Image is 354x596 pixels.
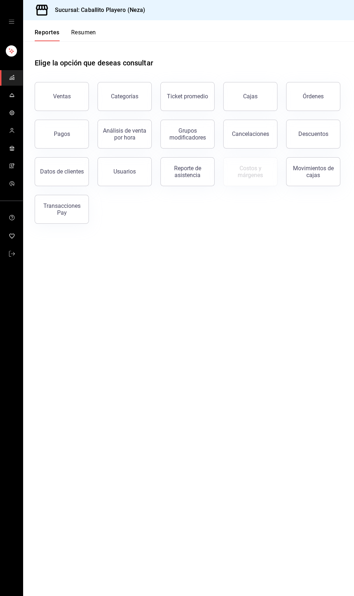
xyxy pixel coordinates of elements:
div: Ticket promedio [167,93,208,100]
button: Análisis de venta por hora [98,120,152,149]
div: Descuentos [298,130,328,137]
button: Ticket promedio [160,82,215,111]
div: Ventas [53,93,71,100]
button: Reporte de asistencia [160,157,215,186]
div: Categorías [111,93,138,100]
button: Usuarios [98,157,152,186]
button: open drawer [9,19,14,25]
div: navigation tabs [35,29,96,41]
h1: Elige la opción que deseas consultar [35,57,153,68]
div: Cancelaciones [232,130,269,137]
div: Grupos modificadores [165,127,210,141]
button: Ventas [35,82,89,111]
button: Categorías [98,82,152,111]
div: Costos y márgenes [228,165,273,179]
h3: Sucursal: Caballito Playero (Neza) [49,6,145,14]
button: Movimientos de cajas [286,157,340,186]
button: Datos de clientes [35,157,89,186]
div: Movimientos de cajas [291,165,336,179]
button: Transacciones Pay [35,195,89,224]
div: Análisis de venta por hora [102,127,147,141]
div: Usuarios [113,168,136,175]
button: Contrata inventarios para ver este reporte [223,157,277,186]
div: Datos de clientes [40,168,84,175]
button: Cancelaciones [223,120,277,149]
div: Pagos [54,130,70,137]
a: Cajas [223,82,277,111]
div: Reporte de asistencia [165,165,210,179]
button: Descuentos [286,120,340,149]
button: Grupos modificadores [160,120,215,149]
div: Cajas [243,92,258,101]
div: Órdenes [303,93,324,100]
div: Transacciones Pay [39,202,84,216]
button: Órdenes [286,82,340,111]
button: Pagos [35,120,89,149]
button: Resumen [71,29,96,41]
button: Reportes [35,29,60,41]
